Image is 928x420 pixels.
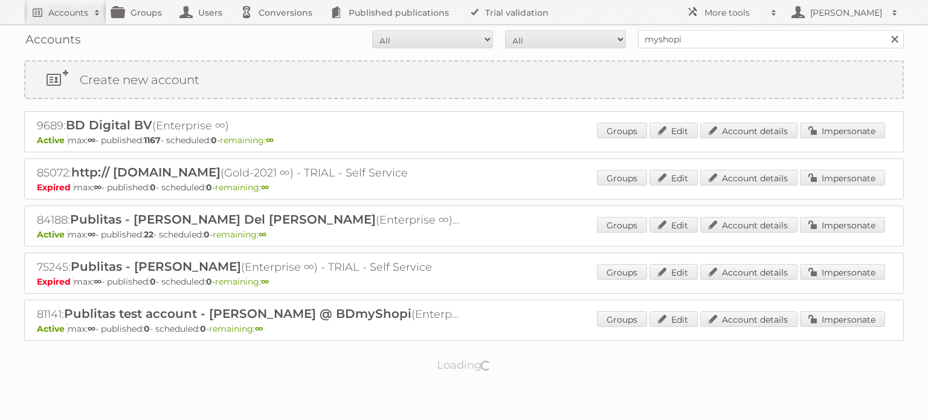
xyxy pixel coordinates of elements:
[399,353,530,377] p: Loading
[211,135,217,146] strong: 0
[700,264,797,280] a: Account details
[25,62,903,98] a: Create new account
[204,229,210,240] strong: 0
[800,170,885,186] a: Impersonate
[704,7,765,19] h2: More tools
[649,311,698,327] a: Edit
[37,165,460,181] h2: 85072: (Gold-2021 ∞) - TRIAL - Self Service
[215,182,269,193] span: remaining:
[150,182,156,193] strong: 0
[597,217,647,233] a: Groups
[88,323,95,334] strong: ∞
[71,165,221,179] span: http:// [DOMAIN_NAME]
[800,311,885,327] a: Impersonate
[144,323,150,334] strong: 0
[88,229,95,240] strong: ∞
[64,306,411,321] span: Publitas test account - [PERSON_NAME] @ BDmyShopi
[259,229,266,240] strong: ∞
[150,276,156,287] strong: 0
[215,276,269,287] span: remaining:
[37,212,460,228] h2: 84188: (Enterprise ∞) - TRIAL - Self Service
[807,7,886,19] h2: [PERSON_NAME]
[255,323,263,334] strong: ∞
[649,123,698,138] a: Edit
[800,264,885,280] a: Impersonate
[649,264,698,280] a: Edit
[209,323,263,334] span: remaining:
[37,182,74,193] span: Expired
[70,212,376,227] span: Publitas - [PERSON_NAME] Del [PERSON_NAME]
[213,229,266,240] span: remaining:
[37,276,74,287] span: Expired
[37,323,891,334] p: max: - published: - scheduled: -
[800,123,885,138] a: Impersonate
[37,323,68,334] span: Active
[37,276,891,287] p: max: - published: - scheduled: -
[37,229,68,240] span: Active
[597,170,647,186] a: Groups
[649,170,698,186] a: Edit
[649,217,698,233] a: Edit
[220,135,274,146] span: remaining:
[800,217,885,233] a: Impersonate
[206,182,212,193] strong: 0
[37,229,891,240] p: max: - published: - scheduled: -
[700,217,797,233] a: Account details
[37,135,891,146] p: max: - published: - scheduled: -
[206,276,212,287] strong: 0
[48,7,88,19] h2: Accounts
[261,182,269,193] strong: ∞
[700,123,797,138] a: Account details
[144,135,161,146] strong: 1167
[37,259,460,275] h2: 75245: (Enterprise ∞) - TRIAL - Self Service
[700,311,797,327] a: Account details
[37,306,460,322] h2: 81141: (Enterprise ∞) - TRIAL - Self Service
[37,118,460,134] h2: 9689: (Enterprise ∞)
[94,182,101,193] strong: ∞
[266,135,274,146] strong: ∞
[37,182,891,193] p: max: - published: - scheduled: -
[94,276,101,287] strong: ∞
[144,229,153,240] strong: 22
[597,123,647,138] a: Groups
[261,276,269,287] strong: ∞
[66,118,152,132] span: BD Digital BV
[597,311,647,327] a: Groups
[700,170,797,186] a: Account details
[37,135,68,146] span: Active
[597,264,647,280] a: Groups
[71,259,241,274] span: Publitas - [PERSON_NAME]
[88,135,95,146] strong: ∞
[200,323,206,334] strong: 0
